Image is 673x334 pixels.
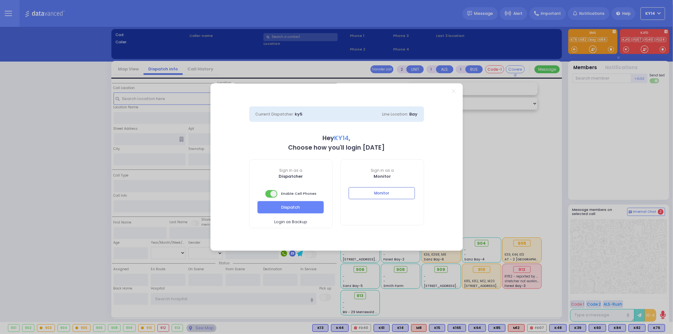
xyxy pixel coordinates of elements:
[295,111,303,117] span: ky5
[323,134,351,142] b: Hey ,
[257,201,324,213] button: Dispatch
[382,111,409,117] span: Line Location:
[256,111,294,117] span: Current Dispatcher:
[452,89,455,93] a: Close
[341,168,424,173] span: Sign in as a
[410,111,418,117] span: Bay
[265,189,316,198] span: Enable Cell Phones
[250,168,333,173] span: Sign in as a
[274,219,307,225] span: Login as Backup
[374,173,391,179] b: Monitor
[288,143,385,152] b: Choose how you'll login [DATE]
[334,134,349,142] span: KY14
[349,187,415,199] button: Monitor
[279,173,303,179] b: Dispatcher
